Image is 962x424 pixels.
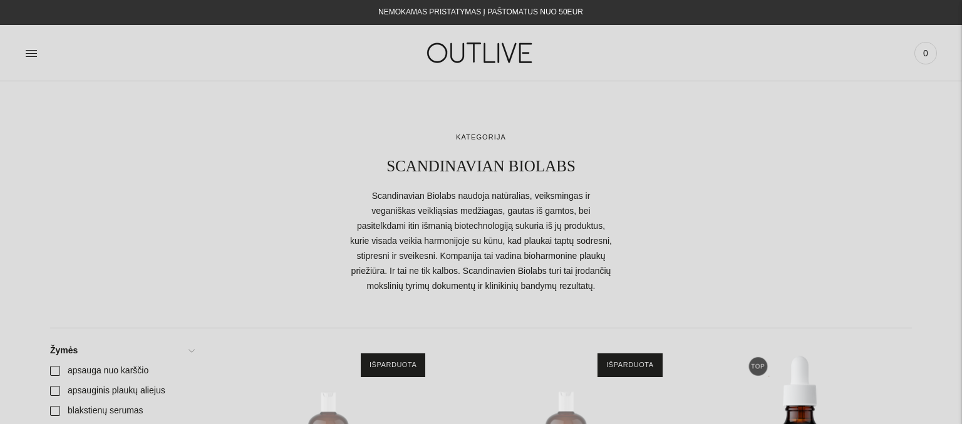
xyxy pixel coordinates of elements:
a: blakstienų serumas [43,401,201,421]
a: apsauga nuo karščio [43,361,201,381]
div: NEMOKAMAS PRISTATYMAS Į PAŠTOMATUS NUO 50EUR [378,5,583,20]
img: OUTLIVE [403,31,559,74]
a: apsauginis plaukų aliejus [43,381,201,401]
a: Žymės [43,341,201,361]
span: 0 [917,44,934,62]
a: 0 [914,39,937,67]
